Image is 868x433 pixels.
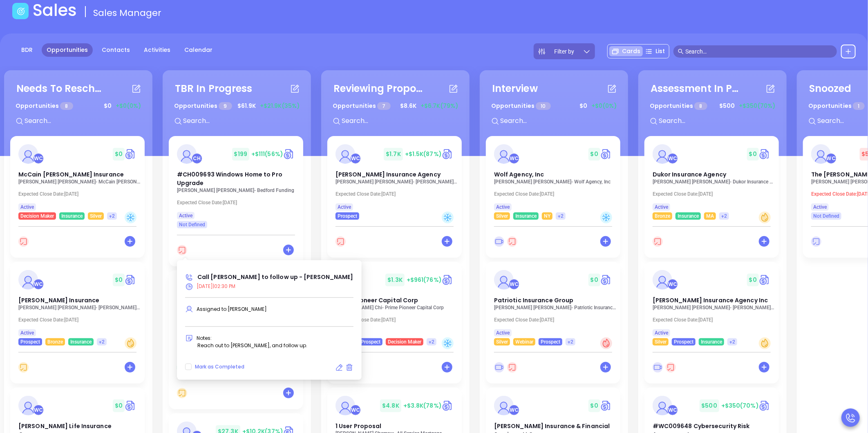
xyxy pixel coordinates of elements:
span: +$0 (0%) [591,102,617,110]
div: Assessment In ProgressOpportunities 8$500+$350(70%) [644,76,781,136]
p: Opportunities [650,98,707,114]
span: Prospect [361,337,380,346]
div: Walter Contreras [509,405,519,415]
span: $ 8.6K [398,100,418,112]
div: Assessment In Progress [651,81,740,96]
div: Walter Contreras [667,279,678,290]
span: $ 0 [113,400,125,412]
div: profileWalter Contreras$0Circle dollarPatriotic Insurance Group[PERSON_NAME] [PERSON_NAME]- Patri... [486,262,622,388]
a: Calendar [179,43,217,57]
span: +$350 (70%) [721,402,759,410]
span: $ 0 [113,274,125,286]
a: Quote [125,274,136,286]
span: List [655,47,665,56]
span: Prospect [674,337,694,346]
span: $ 61.9K [235,100,258,112]
span: Silver [496,212,508,221]
p: Owen Chi - Prime Pioneer Capital Corp [336,305,458,310]
img: Wolfson Keegan Insurance Agency [336,144,355,164]
span: Bronze [655,212,670,221]
span: +2 [558,212,564,221]
a: Opportunities [42,43,93,57]
div: Walter Contreras [509,279,519,290]
img: Quote [283,148,295,160]
div: Warm [759,337,771,349]
span: Active [655,328,668,337]
a: profileWalter Contreras$0Circle dollarWolf Agency, Inc[PERSON_NAME] [PERSON_NAME]- Wolf Agency, I... [486,136,620,220]
span: McCain Atkinson Insurance [18,170,124,179]
input: Search... [182,116,305,126]
a: Quote [759,274,771,286]
span: +2 [429,337,434,346]
div: Reviewing Proposal [333,81,423,96]
img: Quote [125,400,136,412]
p: Opportunities [16,98,73,114]
a: profileWalter Contreras$0Circle dollarDukor Insurance Agency[PERSON_NAME] [PERSON_NAME]- Dukor In... [644,136,779,220]
span: 10 [536,102,550,110]
p: David Atkinson - McCain Atkinson Insurance [18,179,141,185]
p: Expected Close Date: [DATE] [494,317,617,323]
div: TBR In Progress [175,81,253,96]
div: Walter Contreras [667,405,678,415]
div: Warm [125,337,136,349]
span: +$961 (76%) [407,276,442,284]
a: Quote [600,148,612,160]
p: Expected Close Date: [DATE] [653,191,775,197]
span: $ 199 [232,148,249,161]
div: Walter Contreras [350,405,361,415]
img: Quote [600,274,612,286]
span: Prospect [541,337,560,346]
span: 1 [853,102,864,110]
span: $ 500 [717,100,737,112]
img: Quote [759,400,771,412]
span: Mark as Completed [195,363,244,370]
span: Active [20,203,34,212]
span: Prime Pioneer Capital Corp [336,296,418,304]
p: Expected Close Date: [DATE] [653,317,775,323]
div: profileWalter Contreras$1.3K+$961(76%)Circle dollarPrime Pioneer Capital Corp[PERSON_NAME] Chi- P... [327,262,463,388]
span: 1 User Proposal [336,422,382,430]
div: Walter Contreras [33,279,44,290]
span: $ 0 [588,148,600,161]
span: $ 0 [747,274,759,286]
div: Snoozed [809,81,852,96]
span: 8 [694,102,707,110]
img: #WC009648 Cybersecurity Risk Assessment [653,396,672,415]
p: Pattie Jones - Reed Insurance [18,305,141,310]
span: +2 [729,337,735,346]
span: Wolf Agency, Inc [494,170,544,179]
a: profileWalter Contreras$0Circle dollar[PERSON_NAME] Insurance[PERSON_NAME] [PERSON_NAME]- [PERSON... [10,262,145,346]
div: Walter Contreras [350,153,361,164]
input: Search... [658,116,781,126]
span: Active [179,211,192,220]
p: Expected Close Date: [DATE] [494,191,617,197]
div: profileCarla Humber$27.3K+$10.2K(37%)Circle dollar#CH009697 Workstation Replacements – [GEOGRAPHI... [169,270,305,413]
span: $ 500 [700,400,719,412]
span: Filter by [555,49,575,54]
span: +$111 (56%) [251,150,283,158]
span: 8 [60,102,73,110]
div: profileWalter Contreras$1.7K+$1.5K(87%)Circle dollar[PERSON_NAME] Insurance Agency[PERSON_NAME] [... [327,136,463,262]
span: Silver [655,337,667,346]
span: $ 0 [588,274,600,286]
div: profileWalter Contreras$0Circle dollarDukor Insurance Agency[PERSON_NAME] [PERSON_NAME]- Dukor In... [644,136,781,262]
span: +$0 (0%) [116,102,141,110]
img: 1 User Proposal [336,396,355,415]
span: $ 4.8K [380,400,401,412]
p: Fran Wolfson - Wolfson-Keegan Insurance Agency [336,179,458,185]
a: profileWalter Contreras$1.7K+$1.5K(87%)Circle dollar[PERSON_NAME] Insurance Agency[PERSON_NAME] [... [327,136,462,220]
div: Walter Contreras [33,405,44,415]
span: Cards [622,47,640,56]
span: Webinar [515,337,533,346]
div: profileWalter Contreras$0Circle dollar[PERSON_NAME] Insurance[PERSON_NAME] [PERSON_NAME]- [PERSON... [10,262,146,388]
div: Walter Contreras [667,153,678,164]
span: Not Defined [813,212,839,221]
span: $ 0 [588,400,600,412]
div: profileWalter Contreras$0Circle dollar[PERSON_NAME] Insurance Agency Inc[PERSON_NAME] [PERSON_NAM... [644,262,781,388]
h1: Sales [33,0,77,20]
span: +2 [109,212,115,221]
img: Straub Insurance Agency Inc [653,270,672,290]
span: Bronze [47,337,63,346]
